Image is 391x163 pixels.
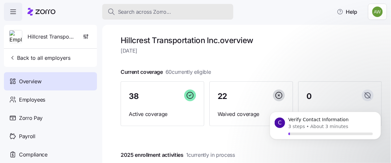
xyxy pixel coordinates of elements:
a: Zorro Pay [4,109,97,127]
span: Help [337,8,358,16]
iframe: Intercom notifications message [260,104,391,160]
button: Help [332,5,363,18]
span: 22 [218,92,227,100]
span: Compliance [19,151,48,159]
img: 187a7125535df60c6aafd4bbd4ff0edb [372,7,383,17]
a: Employees [4,90,97,109]
button: Back to all employers [7,51,73,64]
span: 1 currently in process [186,151,235,159]
span: 0 [306,92,312,100]
h1: Hillcrest Transportation Inc. overview [121,35,382,45]
a: Payroll [4,127,97,145]
span: Zorro Pay [19,114,43,122]
span: 2025 enrollment activities [121,151,235,159]
span: Active coverage [129,110,196,118]
span: Waived coverage [218,110,285,118]
span: Back to all employers [9,54,70,62]
span: Search across Zorro... [118,8,171,16]
span: Employees [19,96,45,104]
img: Employer logo [10,30,22,43]
span: Payroll [19,132,35,140]
a: Overview [4,72,97,90]
span: Overview [19,77,41,86]
span: [DATE] [121,47,382,55]
span: 38 [129,92,139,100]
span: Current coverage [121,68,211,76]
span: 60 currently eligible [166,68,211,76]
span: Hillcrest Transportation Inc. [28,33,75,41]
button: Search across Zorro... [102,4,233,20]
